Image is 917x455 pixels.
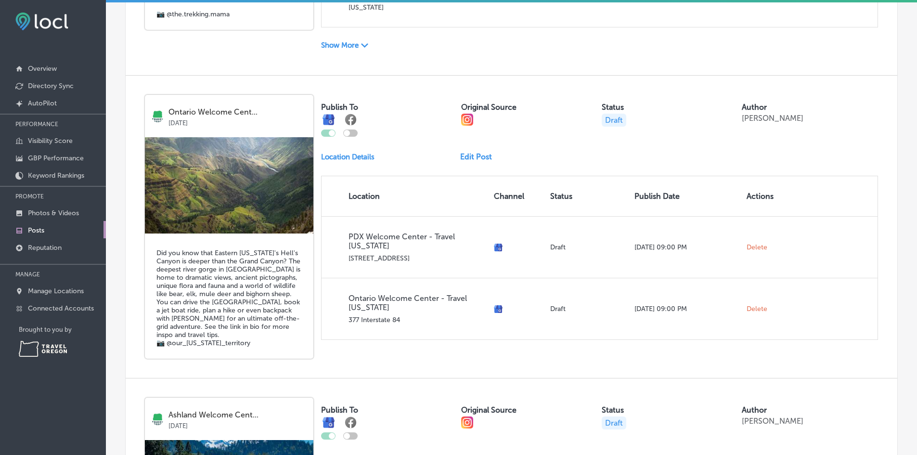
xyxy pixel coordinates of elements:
p: [PERSON_NAME] [742,416,803,426]
p: Directory Sync [28,82,74,90]
a: Edit Post [460,152,500,161]
p: PDX Welcome Center - Travel [US_STATE] [349,232,486,250]
img: logo [152,413,164,425]
th: Channel [490,176,546,216]
p: [DATE] [168,117,307,127]
p: [DATE] 09:00 PM [634,243,739,251]
p: Overview [28,65,57,73]
p: [PERSON_NAME] [742,114,803,123]
label: Author [742,405,767,415]
img: fda3e92497d09a02dc62c9cd864e3231.png [15,13,68,30]
p: [DATE] [168,419,307,429]
img: 1755316823532256761_18523432867015694_8492481543751357975_n.jpg [145,137,313,234]
p: GBP Performance [28,154,84,162]
p: [STREET_ADDRESS] [349,254,486,262]
p: Ashland Welcome Cent... [168,411,307,419]
p: Show More [321,41,359,50]
p: Brought to you by [19,326,106,333]
p: [DATE] 09:00 PM [634,305,739,313]
p: Draft [550,243,627,251]
span: Delete [747,305,767,313]
p: Location Details [321,153,375,161]
label: Status [602,103,624,112]
p: AutoPilot [28,99,57,107]
p: Manage Locations [28,287,84,295]
img: Travel Oregon [19,341,67,357]
p: Keyword Rankings [28,171,84,180]
p: 377 Interstate 84 [349,316,486,324]
label: Publish To [321,405,358,415]
th: Location [322,176,490,216]
label: Status [602,405,624,415]
img: logo [152,110,164,122]
th: Actions [743,176,788,216]
label: Original Source [461,405,517,415]
p: Reputation [28,244,62,252]
th: Publish Date [631,176,743,216]
p: Visibility Score [28,137,73,145]
p: Ontario Welcome Center - Travel [US_STATE] [349,294,486,312]
p: Draft [550,305,627,313]
label: Original Source [461,103,517,112]
p: Photos & Videos [28,209,79,217]
th: Status [546,176,631,216]
p: Draft [602,416,626,429]
span: Delete [747,243,767,252]
p: Posts [28,226,44,234]
label: Publish To [321,103,358,112]
p: Ontario Welcome Cent... [168,108,307,117]
p: Draft [602,114,626,127]
h5: Did you know that Eastern [US_STATE]'s Hell's Canyon is deeper than the Grand Canyon? The deepest... [156,249,302,347]
label: Author [742,103,767,112]
p: Connected Accounts [28,304,94,312]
